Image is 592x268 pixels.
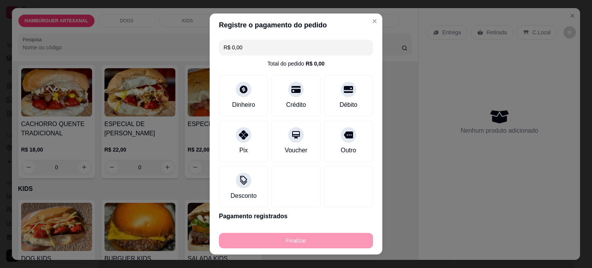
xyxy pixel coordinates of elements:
div: Desconto [230,191,257,201]
div: Débito [340,100,357,110]
div: R$ 0,00 [306,60,325,67]
button: Close [368,15,381,27]
div: Total do pedido [267,60,325,67]
div: Dinheiro [232,100,255,110]
div: Voucher [285,146,308,155]
div: Pix [239,146,248,155]
div: Outro [341,146,356,155]
div: Crédito [286,100,306,110]
p: Pagamento registrados [219,212,373,221]
header: Registre o pagamento do pedido [210,13,382,37]
input: Ex.: hambúrguer de cordeiro [224,40,368,55]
